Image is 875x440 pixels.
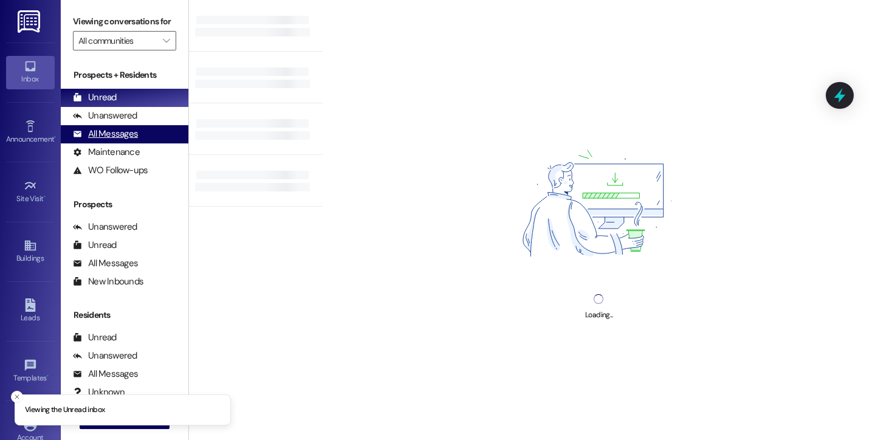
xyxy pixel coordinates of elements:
div: Maintenance [73,146,140,159]
div: Loading... [585,309,612,321]
label: Viewing conversations for [73,12,176,31]
div: All Messages [73,257,138,270]
a: Buildings [6,235,55,268]
a: Leads [6,295,55,328]
img: ResiDesk Logo [18,10,43,33]
a: Inbox [6,56,55,89]
span: • [44,193,46,201]
div: New Inbounds [73,275,143,288]
button: Close toast [11,391,23,403]
div: Prospects [61,198,188,211]
div: Unanswered [73,349,137,362]
a: Templates • [6,355,55,388]
p: Viewing the Unread inbox [25,405,105,416]
div: Residents [61,309,188,321]
div: Unread [73,91,117,104]
span: • [47,372,49,380]
a: Site Visit • [6,176,55,208]
div: All Messages [73,368,138,380]
div: WO Follow-ups [73,164,148,177]
div: All Messages [73,128,138,140]
i:  [163,36,170,46]
span: • [54,133,56,142]
div: Unread [73,239,117,252]
div: Unread [73,331,117,344]
div: Unanswered [73,109,137,122]
input: All communities [78,31,157,50]
div: Unanswered [73,221,137,233]
div: Prospects + Residents [61,69,188,81]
